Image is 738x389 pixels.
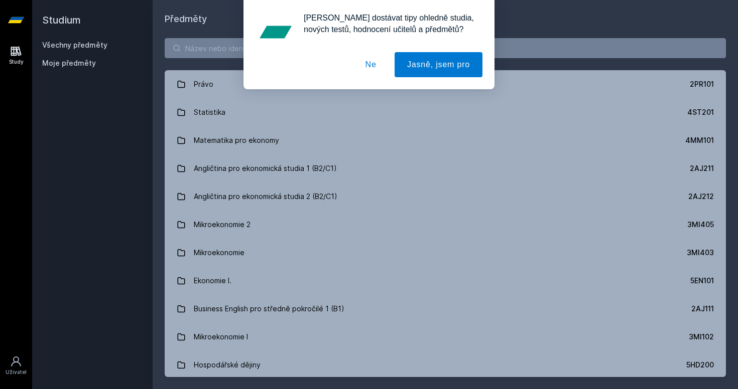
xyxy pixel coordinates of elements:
[687,248,714,258] div: 3MI403
[690,276,714,286] div: 5EN101
[687,107,714,117] div: 4ST201
[194,102,225,122] div: Statistika
[688,191,714,202] div: 2AJ212
[165,126,726,154] a: Matematika pro ekonomy 4MM101
[353,52,389,77] button: Ne
[194,158,337,178] div: Angličtina pro ekonomická studia 1 (B2/C1)
[686,360,714,370] div: 5HD200
[165,351,726,379] a: Hospodářské dějiny 5HD200
[165,98,726,126] a: Statistika 4ST201
[690,163,714,173] div: 2AJ211
[194,355,261,375] div: Hospodářské dějiny
[691,304,714,314] div: 2AJ111
[194,243,244,263] div: Mikroekonomie
[165,323,726,351] a: Mikroekonomie I 3MI102
[165,267,726,295] a: Ekonomie I. 5EN101
[685,135,714,145] div: 4MM101
[689,332,714,342] div: 3MI102
[256,12,296,52] img: notification icon
[296,12,482,35] div: [PERSON_NAME] dostávat tipy ohledně studia, nových testů, hodnocení učitelů a předmětů?
[194,327,248,347] div: Mikroekonomie I
[165,295,726,323] a: Business English pro středně pokročilé 1 (B1) 2AJ111
[194,186,337,207] div: Angličtina pro ekonomická studia 2 (B2/C1)
[194,299,344,319] div: Business English pro středně pokročilé 1 (B1)
[395,52,482,77] button: Jasně, jsem pro
[194,130,279,150] div: Matematika pro ekonomy
[2,350,30,381] a: Uživatel
[194,215,251,235] div: Mikroekonomie 2
[687,220,714,230] div: 3MI405
[165,154,726,182] a: Angličtina pro ekonomická studia 1 (B2/C1) 2AJ211
[165,239,726,267] a: Mikroekonomie 3MI403
[165,182,726,211] a: Angličtina pro ekonomická studia 2 (B2/C1) 2AJ212
[165,211,726,239] a: Mikroekonomie 2 3MI405
[194,271,231,291] div: Ekonomie I.
[6,368,27,376] div: Uživatel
